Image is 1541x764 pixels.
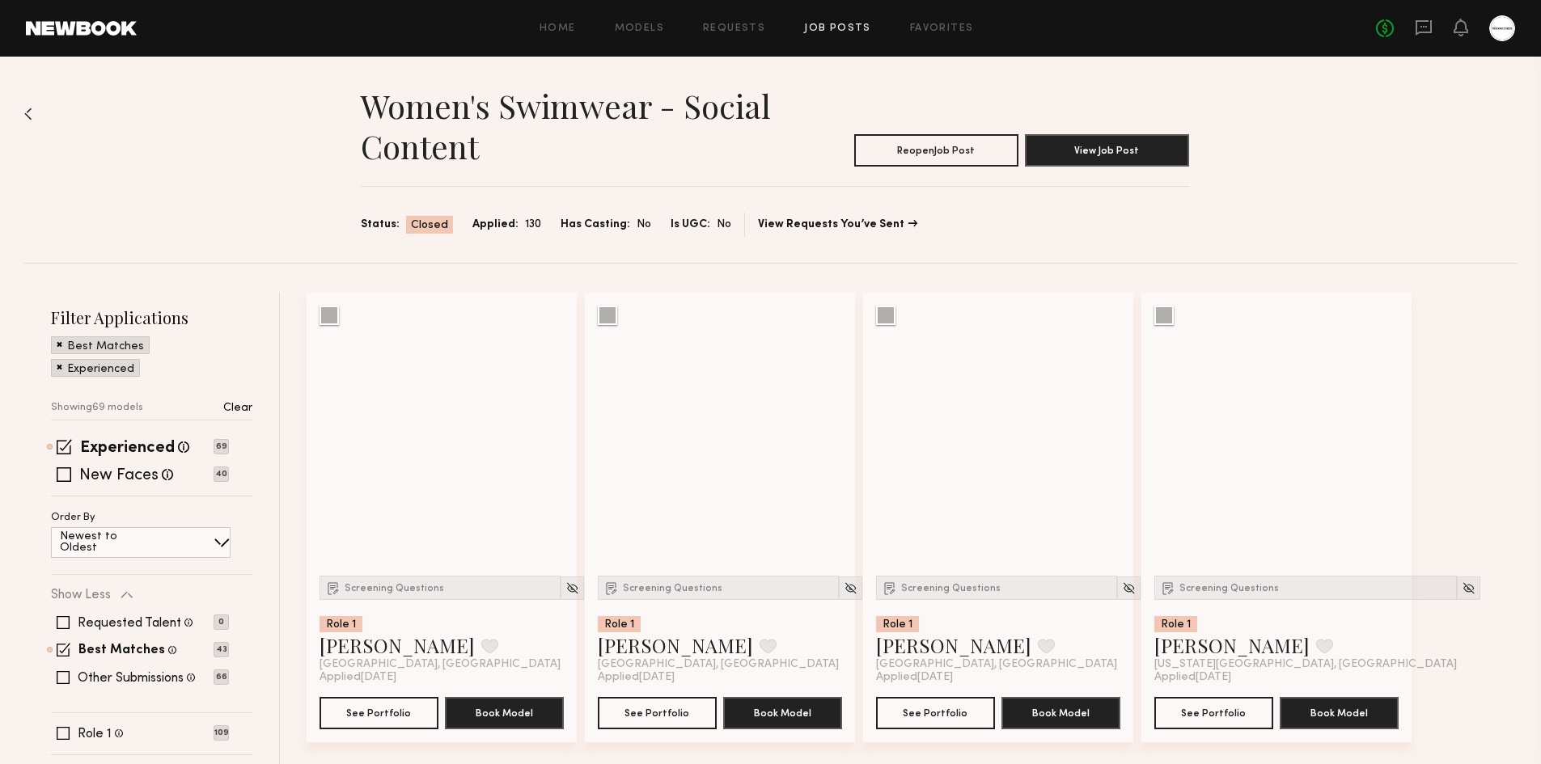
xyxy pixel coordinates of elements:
p: 109 [214,725,229,741]
span: Screening Questions [345,584,444,593]
label: Experienced [80,441,175,457]
div: Applied [DATE] [1154,671,1399,684]
span: [GEOGRAPHIC_DATA], [GEOGRAPHIC_DATA] [876,658,1117,671]
a: Book Model [445,705,564,719]
div: Role 1 [320,616,362,632]
p: Clear [223,403,252,414]
a: Job Posts [804,23,871,34]
span: [GEOGRAPHIC_DATA], [GEOGRAPHIC_DATA] [320,658,561,671]
span: No [637,216,651,234]
img: Unhide Model [565,581,579,595]
a: Home [540,23,576,34]
a: [PERSON_NAME] [876,632,1031,658]
label: Requested Talent [78,617,181,630]
a: Favorites [910,23,974,34]
label: Best Matches [78,644,165,657]
p: 69 [214,439,229,454]
div: Role 1 [876,616,919,632]
div: Applied [DATE] [320,671,564,684]
p: Newest to Oldest [60,531,156,554]
button: Book Model [1280,697,1399,729]
button: See Portfolio [876,697,995,729]
img: Submission Icon [325,580,341,596]
p: Show Less [51,589,111,601]
p: 0 [214,614,229,630]
img: Submission Icon [1160,580,1176,596]
span: Screening Questions [1179,584,1279,593]
h2: Filter Applications [51,306,252,328]
a: Book Model [1001,705,1120,719]
label: Role 1 [78,728,112,741]
div: Role 1 [1154,616,1197,632]
div: Applied [DATE] [876,671,1120,684]
p: Experienced [67,364,134,375]
span: No [717,216,731,234]
button: ReopenJob Post [854,134,1018,167]
button: Book Model [723,697,842,729]
span: Is UGC: [671,216,710,234]
span: [US_STATE][GEOGRAPHIC_DATA], [GEOGRAPHIC_DATA] [1154,658,1457,671]
a: Book Model [723,705,842,719]
img: Unhide Model [1122,581,1136,595]
button: See Portfolio [320,697,438,729]
span: Has Casting: [561,216,630,234]
button: See Portfolio [1154,697,1273,729]
div: Role 1 [598,616,641,632]
label: New Faces [79,468,159,484]
a: View Requests You’ve Sent [758,219,917,230]
span: Screening Questions [901,584,1001,593]
img: Back to previous page [24,108,32,120]
a: Models [615,23,664,34]
p: 43 [214,642,229,657]
span: [GEOGRAPHIC_DATA], [GEOGRAPHIC_DATA] [598,658,839,671]
div: Applied [DATE] [598,671,842,684]
a: [PERSON_NAME] [598,632,753,658]
button: Book Model [1001,697,1120,729]
img: Unhide Model [844,581,857,595]
p: Showing 69 models [51,403,143,413]
a: [PERSON_NAME] [1154,632,1310,658]
img: Submission Icon [882,580,898,596]
a: Requests [703,23,765,34]
p: 66 [214,669,229,685]
img: Unhide Model [1462,581,1475,595]
a: [PERSON_NAME] [320,632,475,658]
span: 130 [525,216,541,234]
span: Applied: [472,216,519,234]
p: Best Matches [67,341,144,352]
p: 40 [214,466,229,482]
p: Order By [51,513,95,523]
span: Closed [411,217,448,234]
button: See Portfolio [598,697,717,729]
button: View Job Post [1025,134,1189,167]
span: Screening Questions [623,584,722,593]
span: Status: [361,216,400,234]
a: Book Model [1280,705,1399,719]
h1: Women's Swimwear - Social Content [361,86,775,167]
label: Other Submissions [78,672,184,685]
button: Book Model [445,697,564,729]
img: Submission Icon [603,580,620,596]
